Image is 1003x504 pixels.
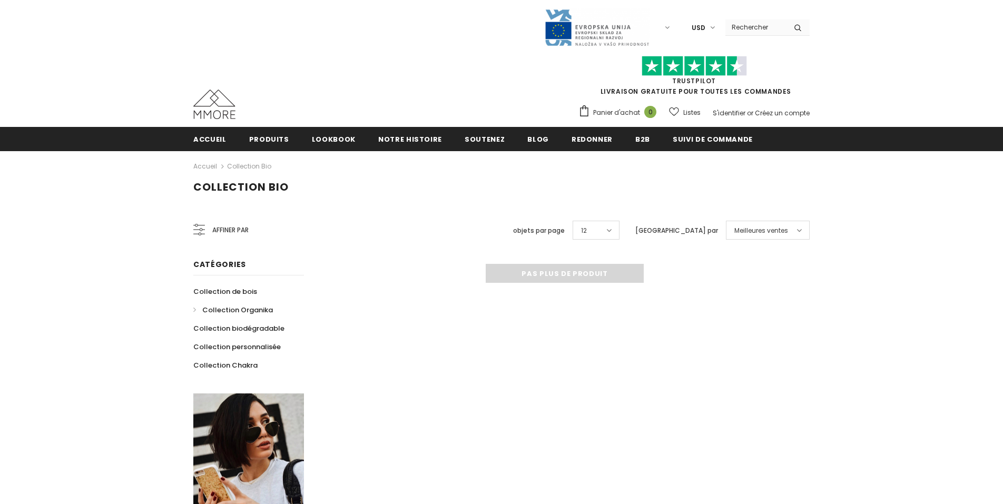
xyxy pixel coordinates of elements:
label: objets par page [513,225,565,236]
img: Javni Razpis [544,8,650,47]
span: 0 [644,106,656,118]
a: Produits [249,127,289,151]
a: soutenez [465,127,505,151]
span: Affiner par [212,224,249,236]
span: Collection de bois [193,286,257,297]
span: Collection Chakra [193,360,258,370]
span: 12 [581,225,587,236]
span: soutenez [465,134,505,144]
span: B2B [635,134,650,144]
a: Suivi de commande [673,127,753,151]
span: Suivi de commande [673,134,753,144]
span: Collection Bio [193,180,289,194]
span: USD [692,23,705,33]
a: Accueil [193,127,227,151]
a: Redonner [572,127,613,151]
span: Collection Organika [202,305,273,315]
span: Redonner [572,134,613,144]
a: Collection Organika [193,301,273,319]
span: Collection biodégradable [193,323,284,333]
a: Collection Chakra [193,356,258,374]
img: Cas MMORE [193,90,235,119]
span: Accueil [193,134,227,144]
a: Accueil [193,160,217,173]
a: Notre histoire [378,127,442,151]
span: Notre histoire [378,134,442,144]
a: Collection de bois [193,282,257,301]
span: Listes [683,107,701,118]
a: Collection biodégradable [193,319,284,338]
span: Blog [527,134,549,144]
a: B2B [635,127,650,151]
a: Listes [669,103,701,122]
span: Meilleures ventes [734,225,788,236]
a: Collection personnalisée [193,338,281,356]
a: Javni Razpis [544,23,650,32]
a: Blog [527,127,549,151]
a: Lookbook [312,127,356,151]
span: Catégories [193,259,246,270]
a: S'identifier [713,108,745,117]
span: LIVRAISON GRATUITE POUR TOUTES LES COMMANDES [578,61,810,96]
span: Produits [249,134,289,144]
img: Faites confiance aux étoiles pilotes [642,56,747,76]
a: Créez un compte [755,108,810,117]
span: or [747,108,753,117]
input: Search Site [725,19,786,35]
span: Collection personnalisée [193,342,281,352]
span: Lookbook [312,134,356,144]
a: TrustPilot [672,76,716,85]
label: [GEOGRAPHIC_DATA] par [635,225,718,236]
span: Panier d'achat [593,107,640,118]
a: Panier d'achat 0 [578,105,662,121]
a: Collection Bio [227,162,271,171]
